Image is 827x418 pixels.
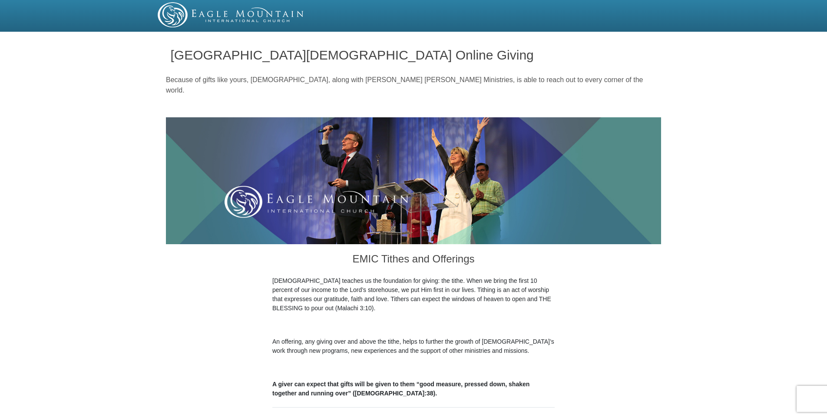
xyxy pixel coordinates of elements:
[158,2,304,27] img: EMIC
[166,75,661,96] p: Because of gifts like yours, [DEMOGRAPHIC_DATA], along with [PERSON_NAME] [PERSON_NAME] Ministrie...
[272,337,555,355] p: An offering, any giving over and above the tithe, helps to further the growth of [DEMOGRAPHIC_DAT...
[272,244,555,276] h3: EMIC Tithes and Offerings
[272,276,555,313] p: [DEMOGRAPHIC_DATA] teaches us the foundation for giving: the tithe. When we bring the first 10 pe...
[272,381,529,397] b: A giver can expect that gifts will be given to them “good measure, pressed down, shaken together ...
[171,48,657,62] h1: [GEOGRAPHIC_DATA][DEMOGRAPHIC_DATA] Online Giving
